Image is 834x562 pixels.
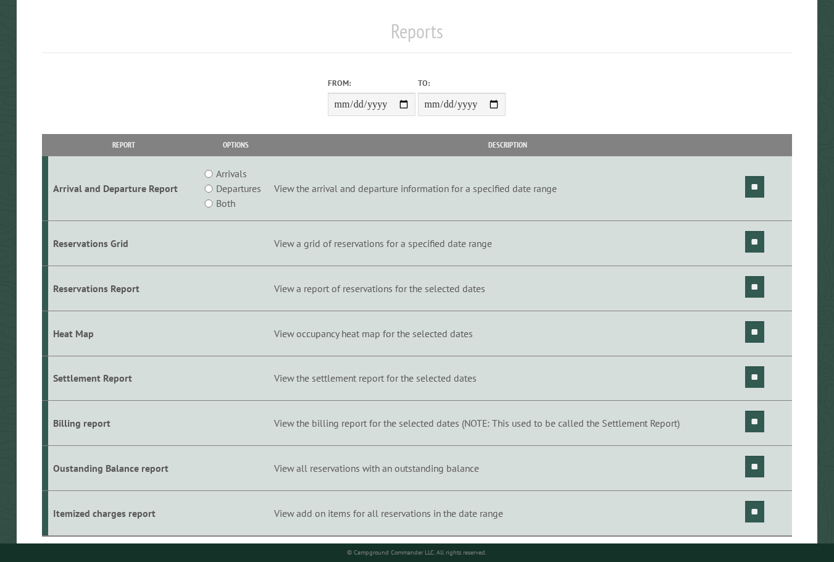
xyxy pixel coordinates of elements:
td: Billing report [48,401,199,446]
small: © Campground Commander LLC. All rights reserved. [347,548,486,556]
td: View all reservations with an outstanding balance [272,446,743,491]
td: View add on items for all reservations in the date range [272,490,743,535]
th: Options [199,134,272,156]
td: View occupancy heat map for the selected dates [272,311,743,356]
h1: Reports [42,19,793,53]
label: To: [418,77,506,89]
th: Report [48,134,199,156]
label: Departures [216,181,261,196]
label: Both [216,196,235,211]
td: Oustanding Balance report [48,446,199,491]
td: Settlement Report [48,356,199,401]
td: View the billing report for the selected dates (NOTE: This used to be called the Settlement Report) [272,401,743,446]
td: Reservations Report [48,266,199,311]
label: Arrivals [216,166,247,181]
td: View the settlement report for the selected dates [272,356,743,401]
td: Itemized charges report [48,490,199,535]
td: Arrival and Departure Report [48,156,199,221]
td: View the arrival and departure information for a specified date range [272,156,743,221]
td: View a report of reservations for the selected dates [272,266,743,311]
td: Heat Map [48,311,199,356]
td: Reservations Grid [48,221,199,266]
th: Description [272,134,743,156]
td: View a grid of reservations for a specified date range [272,221,743,266]
label: From: [328,77,415,89]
